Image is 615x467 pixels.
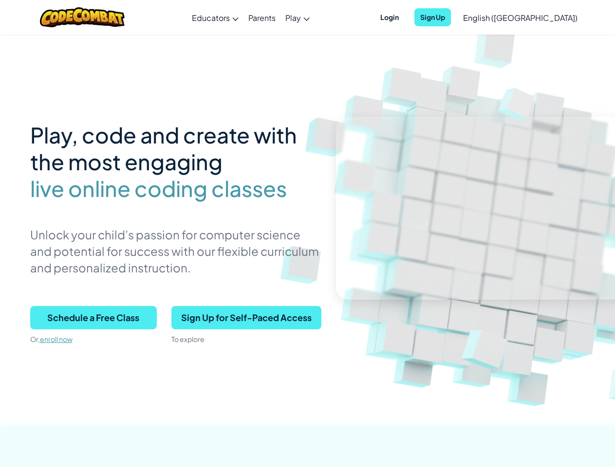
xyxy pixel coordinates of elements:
span: Play [285,13,301,23]
span: English ([GEOGRAPHIC_DATA]) [463,13,578,23]
img: CodeCombat logo [40,7,125,27]
a: enroll now [40,335,73,343]
img: Overlap cubes [443,302,532,389]
button: Sign Up [414,8,451,26]
a: Parents [243,4,280,31]
p: Unlock your child’s passion for computer science and potential for success with our flexible curr... [30,226,321,276]
span: live online coding classes [30,175,287,202]
span: Educators [192,13,230,23]
img: Overlap cubes [484,72,552,134]
button: Sign Up for Self-Paced Access [171,306,321,329]
button: Schedule a Free Class [30,306,157,329]
a: English ([GEOGRAPHIC_DATA]) [458,4,582,31]
span: Or, [30,335,40,343]
a: Play [280,4,315,31]
a: Educators [187,4,243,31]
span: Play, code and create with the most engaging [30,121,297,175]
button: Login [374,8,405,26]
span: To explore [171,335,205,343]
